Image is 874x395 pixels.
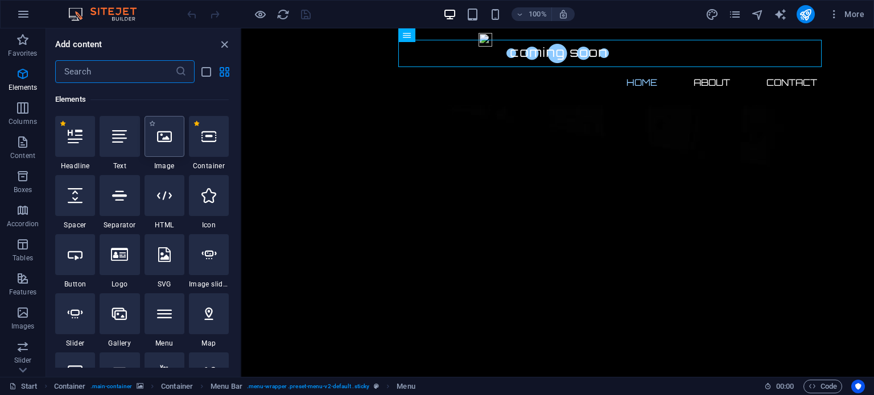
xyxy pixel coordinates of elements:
[706,8,719,21] i: Design (Ctrl+Alt+Y)
[100,234,139,289] div: Logo
[764,380,794,393] h6: Session time
[797,5,815,23] button: publish
[65,7,151,21] img: Editor Logo
[55,116,95,171] div: Headline
[100,116,139,171] div: Text
[803,380,842,393] button: Code
[161,380,193,393] span: Click to select. Double-click to edit
[137,383,143,389] i: This element contains a background
[145,293,184,348] div: Menu
[253,7,267,21] button: Click here to leave preview mode and continue editing
[751,8,764,21] i: Navigator
[189,175,229,230] div: Icon
[774,7,788,21] button: text_generator
[776,380,794,393] span: 00 00
[189,339,229,348] span: Map
[100,221,139,230] span: Separator
[11,322,35,331] p: Images
[14,356,32,365] p: Slider
[706,7,719,21] button: design
[54,380,86,393] span: Click to select. Double-click to edit
[9,83,38,92] p: Elements
[189,116,229,171] div: Container
[851,380,865,393] button: Usercentrics
[55,93,229,106] h6: Elements
[8,49,37,58] p: Favorites
[799,8,812,21] i: Publish
[189,161,229,171] span: Container
[397,380,415,393] span: Click to select. Double-click to edit
[55,234,95,289] div: Button
[189,293,229,348] div: Map
[217,38,231,51] button: close panel
[809,380,837,393] span: Code
[247,380,369,393] span: . menu-wrapper .preset-menu-v2-default .sticky
[824,5,869,23] button: More
[9,288,36,297] p: Features
[145,175,184,230] div: HTML
[100,175,139,230] div: Separator
[145,116,184,171] div: Image
[193,120,200,127] span: Remove from favorites
[55,38,102,51] h6: Add content
[100,293,139,348] div: Gallery
[145,280,184,289] span: SVG
[558,9,568,19] i: On resize automatically adjust zoom level to fit chosen device.
[55,175,95,230] div: Spacer
[10,151,35,160] p: Content
[189,234,229,289] div: Image slider
[100,339,139,348] span: Gallery
[54,380,415,393] nav: breadcrumb
[728,7,742,21] button: pages
[529,7,547,21] h6: 100%
[100,280,139,289] span: Logo
[199,65,213,78] button: list-view
[189,221,229,230] span: Icon
[145,339,184,348] span: Menu
[512,7,552,21] button: 100%
[277,8,290,21] i: Reload page
[100,161,139,171] span: Text
[14,185,32,194] p: Boxes
[276,7,290,21] button: reload
[55,339,95,348] span: Slider
[55,161,95,171] span: Headline
[211,380,242,393] span: Click to select. Double-click to edit
[60,120,66,127] span: Remove from favorites
[9,117,37,126] p: Columns
[784,382,786,390] span: :
[55,60,175,83] input: Search
[728,8,741,21] i: Pages (Ctrl+Alt+S)
[55,280,95,289] span: Button
[774,8,787,21] i: AI Writer
[217,65,231,78] button: grid-view
[374,383,379,389] i: This element is a customizable preset
[145,234,184,289] div: SVG
[9,380,38,393] a: Click to cancel selection. Double-click to open Pages
[7,219,39,228] p: Accordion
[13,253,33,263] p: Tables
[189,280,229,289] span: Image slider
[145,221,184,230] span: HTML
[149,120,155,127] span: Add to favorites
[55,293,95,348] div: Slider
[90,380,132,393] span: . main-container
[828,9,864,20] span: More
[751,7,765,21] button: navigator
[145,161,184,171] span: Image
[55,221,95,230] span: Spacer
